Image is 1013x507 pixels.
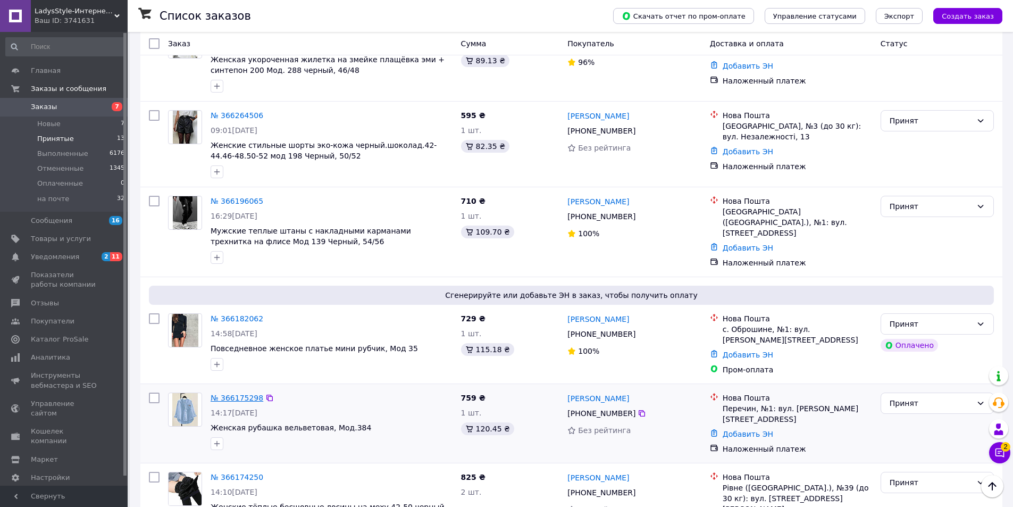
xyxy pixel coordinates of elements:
[567,196,629,207] a: [PERSON_NAME]
[211,488,257,496] span: 14:10[DATE]
[211,141,437,160] a: Женские стильные шорты эко-кожа черный.шоколад.42-44.46-48.50-52 мод 198 Черный, 50/52
[890,318,972,330] div: Принят
[723,161,872,172] div: Наложенный платеж
[211,126,257,135] span: 09:01[DATE]
[461,140,509,153] div: 82.35 ₴
[461,422,514,435] div: 120.45 ₴
[578,347,599,355] span: 100%
[31,317,74,326] span: Покупатели
[461,226,514,238] div: 109.70 ₴
[578,144,631,152] span: Без рейтинга
[117,134,124,144] span: 13
[461,329,482,338] span: 1 шт.
[37,119,61,129] span: Новые
[172,314,198,347] img: Фото товару
[211,344,418,353] a: Повседневное женское платье мини рубчик, Мод 35
[211,394,263,402] a: № 366175298
[622,11,746,21] span: Скачать отчет по пром-оплате
[153,290,990,301] span: Сгенерируйте или добавьте ЭН в заказ, чтобы получить оплату
[923,11,1002,20] a: Создать заказ
[211,227,411,246] a: Мужские теплые штаны с накладными карманами трехнитка на флисе Мод 139 Черный, 54/56
[723,472,872,483] div: Нова Пошта
[109,216,122,225] span: 16
[723,393,872,403] div: Нова Пошта
[31,216,72,226] span: Сообщения
[173,196,198,229] img: Фото товару
[933,8,1002,24] button: Создать заказ
[989,442,1010,463] button: Чат с покупателем2
[211,409,257,417] span: 14:17[DATE]
[723,244,773,252] a: Добавить ЭН
[31,298,59,308] span: Отзывы
[567,111,629,121] a: [PERSON_NAME]
[565,123,638,138] div: [PHONE_NUMBER]
[37,164,83,173] span: Отмененные
[942,12,994,20] span: Создать заказ
[461,111,485,120] span: 595 ₴
[723,76,872,86] div: Наложенный платеж
[565,485,638,500] div: [PHONE_NUMBER]
[723,257,872,268] div: Наложенный платеж
[613,8,754,24] button: Скачать отчет по пром-оплате
[31,335,88,344] span: Каталог ProSale
[723,364,872,375] div: Пром-оплата
[37,149,88,159] span: Выполненные
[31,371,98,390] span: Инструменты вебмастера и SEO
[211,55,445,74] a: Женская укороченная жилетка на змейке плащёвка эми + синтепон 200 Мод. 288 черный, 46/48
[169,472,202,505] img: Фото товару
[168,39,190,48] span: Заказ
[211,314,263,323] a: № 366182062
[112,102,122,111] span: 7
[876,8,923,24] button: Экспорт
[37,179,83,188] span: Оплаченные
[981,475,1003,497] button: Наверх
[881,339,938,352] div: Оплачено
[121,119,124,129] span: 7
[211,423,371,432] a: Женская рубашка вельветовая, Мод.384
[31,234,91,244] span: Товары и услуги
[565,327,638,342] div: [PHONE_NUMBER]
[211,197,263,205] a: № 366196065
[35,6,114,16] span: LadysStyle-Интернет магазин женской одежды
[567,39,614,48] span: Покупатель
[31,102,57,112] span: Заказы
[578,229,599,238] span: 100%
[211,111,263,120] a: № 366264506
[173,111,198,144] img: Фото товару
[723,206,872,238] div: [GEOGRAPHIC_DATA] ([GEOGRAPHIC_DATA].), №1: вул. [STREET_ADDRESS]
[102,252,110,261] span: 2
[461,473,485,481] span: 825 ₴
[211,329,257,338] span: 14:58[DATE]
[31,353,70,362] span: Аналитика
[890,115,972,127] div: Принят
[461,488,482,496] span: 2 шт.
[5,37,125,56] input: Поиск
[890,397,972,409] div: Принят
[723,324,872,345] div: с. Оброшине, №1: вул. [PERSON_NAME][STREET_ADDRESS]
[461,343,514,356] div: 115.18 ₴
[31,84,106,94] span: Заказы и сообщения
[765,8,865,24] button: Управление статусами
[121,179,124,188] span: 0
[890,477,972,488] div: Принят
[567,314,629,325] a: [PERSON_NAME]
[723,62,773,70] a: Добавить ЭН
[461,212,482,220] span: 1 шт.
[168,313,202,347] a: Фото товару
[461,54,509,67] div: 89.13 ₴
[565,209,638,224] div: [PHONE_NUMBER]
[35,16,128,26] div: Ваш ID: 3741631
[461,314,485,323] span: 729 ₴
[567,472,629,483] a: [PERSON_NAME]
[567,393,629,404] a: [PERSON_NAME]
[461,394,485,402] span: 759 ₴
[31,66,61,76] span: Главная
[884,12,914,20] span: Экспорт
[461,197,485,205] span: 710 ₴
[31,427,98,446] span: Кошелек компании
[160,10,251,22] h1: Список заказов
